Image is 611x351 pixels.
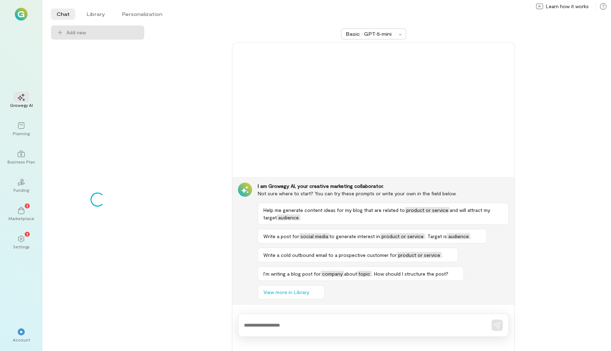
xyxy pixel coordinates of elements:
span: to generate interest in [330,233,380,239]
li: Library [81,8,111,20]
div: Funding [13,187,29,193]
span: Write a cold outbound email to a prospective customer for [263,252,397,258]
span: . Target is [425,233,447,239]
span: product or service [405,207,450,213]
span: about [344,271,357,277]
span: audience [447,233,470,239]
span: Add new [66,29,139,36]
span: I’m writing a blog post for [263,271,321,277]
span: View more in Library [263,289,309,296]
span: . How should I structure the post? [372,271,448,277]
span: Write a post for [263,233,299,239]
span: topic [357,271,372,277]
a: Funding [8,173,34,198]
span: 1 [27,231,28,237]
button: I’m writing a blog post forcompanyabouttopic. How should I structure the post? [258,266,464,281]
a: Growegy AI [8,88,34,114]
span: . [442,252,443,258]
button: Write a cold outbound email to a prospective customer forproduct or service. [258,248,458,262]
span: company [321,271,344,277]
div: Settings [13,244,30,249]
div: Business Plan [7,159,35,165]
span: 1 [27,202,28,209]
button: Help me generate content ideas for my blog that are related toproduct or serviceand will attract ... [258,203,509,225]
span: Learn how it works [546,3,589,10]
a: Business Plan [8,145,34,170]
div: Basic · GPT‑5‑mini [346,30,397,38]
div: Marketplace [8,215,34,221]
a: Marketplace [8,201,34,227]
div: Growegy AI [10,102,33,108]
span: audience [277,214,300,220]
span: . [470,233,471,239]
span: product or service [397,252,442,258]
a: Planning [8,116,34,142]
div: Not sure where to start? You can try these prompts or write your own in the field below. [258,190,509,197]
div: I am Growegy AI, your creative marketing collaborator. [258,183,509,190]
span: social media [299,233,330,239]
a: Settings [8,230,34,255]
span: Help me generate content ideas for my blog that are related to [263,207,405,213]
div: Planning [13,131,30,136]
span: product or service [380,233,425,239]
div: Account [13,337,30,343]
li: Chat [51,8,75,20]
li: Personalization [116,8,168,20]
button: View more in Library [258,285,325,299]
span: . [300,214,301,220]
button: Write a post forsocial mediato generate interest inproduct or service. Target isaudience. [258,229,487,243]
